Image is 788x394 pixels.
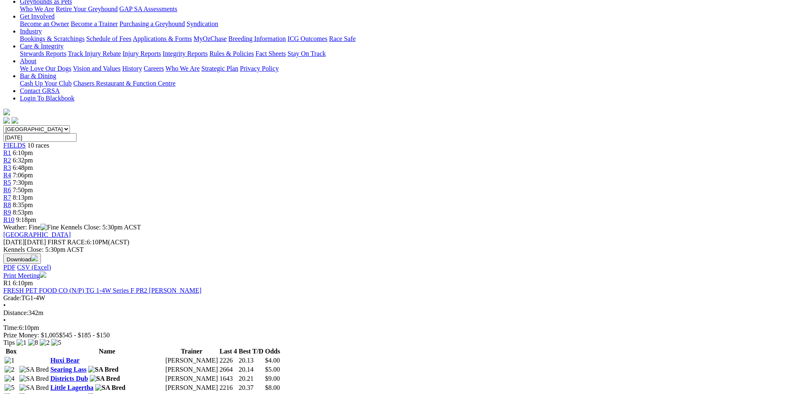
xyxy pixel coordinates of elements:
th: Name [50,347,164,356]
a: Syndication [187,20,218,27]
a: Vision and Values [73,65,120,72]
a: R2 [3,157,11,164]
a: Become an Owner [20,20,69,27]
span: $8.00 [265,384,280,391]
a: Searing Lass [50,366,87,373]
a: R6 [3,186,11,193]
span: 8:13pm [13,194,33,201]
img: 8 [28,339,38,346]
a: Purchasing a Greyhound [120,20,185,27]
img: SA Bred [88,366,118,373]
input: Select date [3,133,77,142]
a: ICG Outcomes [287,35,327,42]
span: R10 [3,216,14,223]
a: Contact GRSA [20,87,60,94]
img: 1 [17,339,26,346]
span: 7:50pm [13,186,33,193]
img: 2 [40,339,50,346]
img: 5 [51,339,61,346]
img: download.svg [31,255,38,261]
img: printer.svg [40,271,46,278]
img: twitter.svg [12,117,18,124]
span: Box [6,348,17,355]
a: Retire Your Greyhound [56,5,118,12]
a: Strategic Plan [201,65,238,72]
a: R1 [3,149,11,156]
a: Rules & Policies [209,50,254,57]
th: Odds [265,347,280,356]
td: 20.13 [238,356,264,365]
a: Districts Dub [50,375,88,382]
td: 2664 [219,365,237,374]
th: Last 4 [219,347,237,356]
span: • [3,302,6,309]
td: 20.37 [238,384,264,392]
td: 2216 [219,384,237,392]
div: 6:10pm [3,324,785,332]
div: TG1-4W [3,294,785,302]
span: 6:48pm [13,164,33,171]
a: Print Meeting [3,272,46,279]
a: Become a Trainer [71,20,118,27]
a: CSV (Excel) [17,264,51,271]
span: Kennels Close: 5:30pm ACST [60,224,141,231]
div: Download [3,264,785,271]
td: [PERSON_NAME] [165,384,218,392]
img: SA Bred [95,384,125,392]
a: Who We Are [165,65,200,72]
img: SA Bred [19,384,49,392]
a: Breeding Information [228,35,286,42]
a: R7 [3,194,11,201]
a: R9 [3,209,11,216]
td: [PERSON_NAME] [165,365,218,374]
div: Get Involved [20,20,785,28]
span: 7:06pm [13,172,33,179]
img: 2 [5,366,14,373]
img: SA Bred [19,366,49,373]
span: $545 - $185 - $150 [59,332,110,339]
div: Prize Money: $1,005 [3,332,785,339]
img: logo-grsa-white.png [3,109,10,115]
span: 6:10pm [13,279,33,287]
span: 10 races [27,142,49,149]
span: R8 [3,201,11,208]
a: R5 [3,179,11,186]
span: R3 [3,164,11,171]
img: SA Bred [90,375,120,382]
img: facebook.svg [3,117,10,124]
span: Tips [3,339,15,346]
div: Care & Integrity [20,50,785,57]
a: Stay On Track [287,50,326,57]
td: 20.14 [238,365,264,374]
span: 6:10pm [13,149,33,156]
span: FIELDS [3,142,26,149]
a: Race Safe [329,35,355,42]
a: Industry [20,28,42,35]
a: Get Involved [20,13,55,20]
a: Fact Sheets [256,50,286,57]
a: FRESH PET FOOD CO (N/P) TG 1-4W Series F PR2 [PERSON_NAME] [3,287,201,294]
span: $5.00 [265,366,280,373]
a: Little Lagertha [50,384,93,391]
a: PDF [3,264,15,271]
a: R4 [3,172,11,179]
span: [DATE] [3,239,46,246]
a: Integrity Reports [163,50,208,57]
a: Applications & Forms [133,35,192,42]
span: 6:10PM(ACST) [48,239,129,246]
th: Trainer [165,347,218,356]
span: 7:30pm [13,179,33,186]
a: GAP SA Assessments [120,5,177,12]
td: [PERSON_NAME] [165,375,218,383]
a: [GEOGRAPHIC_DATA] [3,231,71,238]
span: R1 [3,279,11,287]
a: Stewards Reports [20,50,66,57]
span: 8:35pm [13,201,33,208]
a: Privacy Policy [240,65,279,72]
